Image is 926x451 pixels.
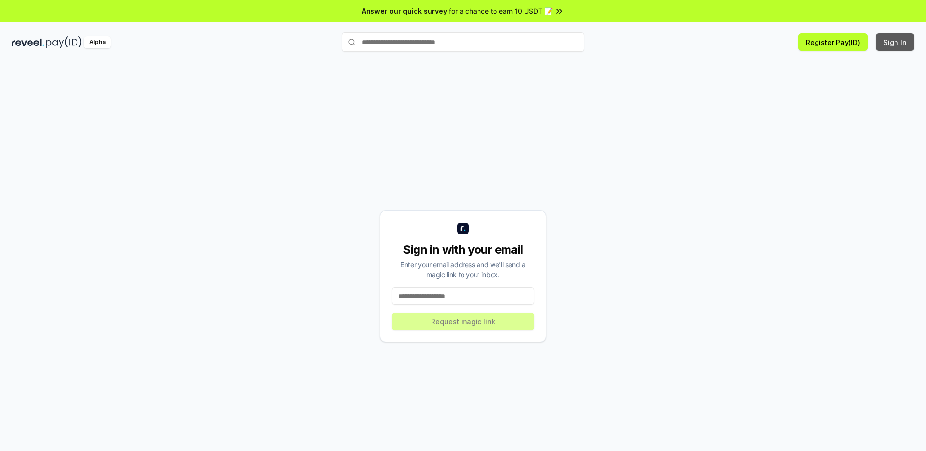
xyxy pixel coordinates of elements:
div: Alpha [84,36,111,48]
span: for a chance to earn 10 USDT 📝 [449,6,553,16]
div: Enter your email address and we’ll send a magic link to your inbox. [392,259,534,280]
img: pay_id [46,36,82,48]
button: Sign In [876,33,914,51]
div: Sign in with your email [392,242,534,257]
button: Register Pay(ID) [798,33,868,51]
img: reveel_dark [12,36,44,48]
span: Answer our quick survey [362,6,447,16]
img: logo_small [457,223,469,234]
